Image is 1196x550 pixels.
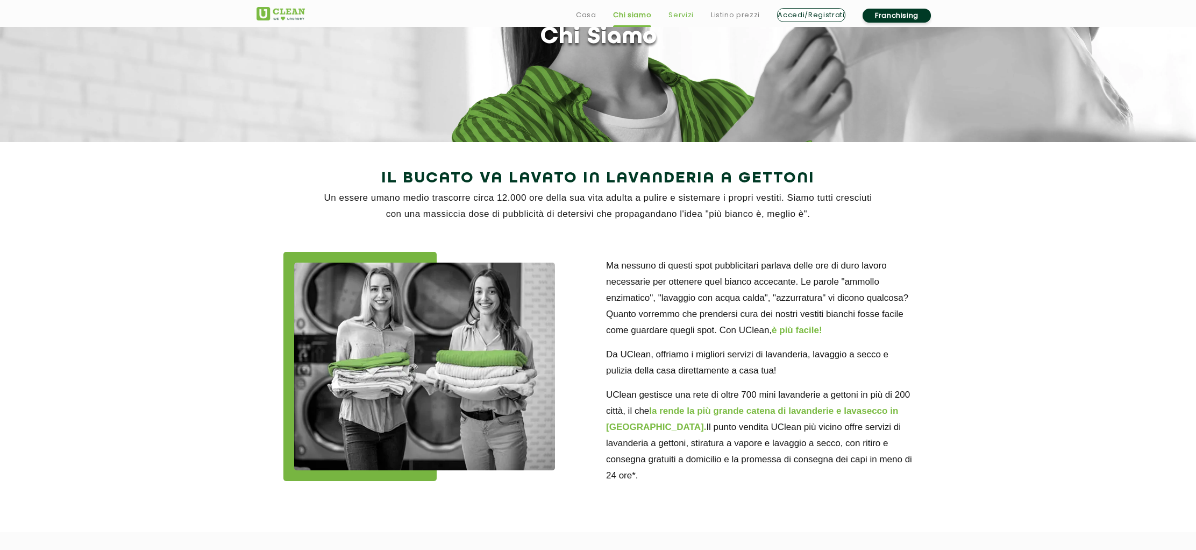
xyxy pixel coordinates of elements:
font: Listino prezzi [711,10,760,20]
font: Chi siamo [613,10,651,20]
font: Il bucato va lavato in lavanderia a gettoni [381,170,815,187]
a: Accedi/Registrati [777,8,845,22]
font: la rende la più grande catena di lavanderie e lavasecco in [GEOGRAPHIC_DATA]. [606,406,898,432]
font: Chi siamo [540,24,657,50]
font: Un essere umano medio trascorre circa 12.000 ore della sua vita adulta a pulire e sistemare i pro... [324,193,872,203]
font: Ma nessuno di questi spot pubblicitari parlava delle ore di duro lavoro necessarie per ottenere q... [606,260,908,335]
a: Listino prezzi [711,9,760,22]
font: Servizi [668,10,694,20]
font: Casa [576,10,596,20]
a: Casa [576,9,596,22]
font: UClean gestisce una rete di oltre 700 mini lavanderie a gettoni in più di 200 città, il che [606,390,910,416]
a: Chi siamo [613,9,651,22]
font: Da UClean, offriamo i migliori servizi di lavanderia, lavaggio a secco e pulizia della casa diret... [606,349,888,376]
a: Servizi [668,9,694,22]
img: about_img_11zon.webp [294,263,555,470]
font: è più facile! [772,325,822,335]
font: Franchising [875,10,919,20]
font: con una massiccia dose di pubblicità di detersivi che propagandano l'idea "più bianco è, meglio è". [386,209,810,219]
img: Lavanderia e lavaggio a secco UClean [257,7,305,20]
a: Franchising [863,9,931,23]
font: Accedi/Registrati [778,10,844,20]
font: Il punto vendita UClean più vicino offre servizi di lavanderia a gettoni, stiratura a vapore e la... [606,422,912,481]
